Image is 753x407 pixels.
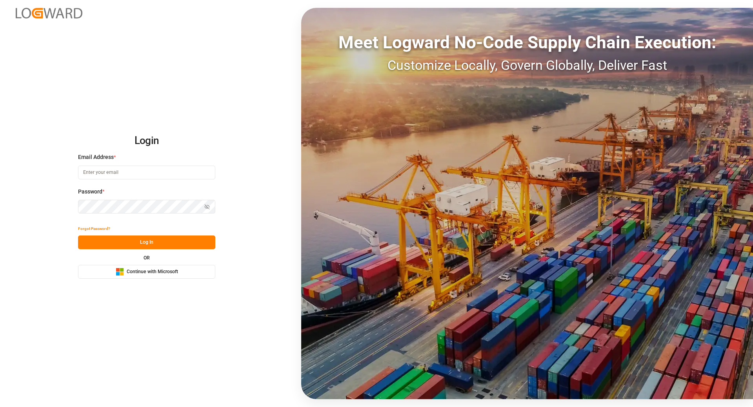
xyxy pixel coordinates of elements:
small: OR [144,256,150,260]
button: Log In [78,235,215,249]
div: Customize Locally, Govern Globally, Deliver Fast [301,55,753,75]
button: Forgot Password? [78,222,110,235]
span: Continue with Microsoft [127,268,178,276]
span: Email Address [78,153,114,161]
input: Enter your email [78,166,215,179]
span: Password [78,188,102,196]
div: Meet Logward No-Code Supply Chain Execution: [301,29,753,55]
img: Logward_new_orange.png [16,8,82,18]
button: Continue with Microsoft [78,265,215,279]
h2: Login [78,128,215,153]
